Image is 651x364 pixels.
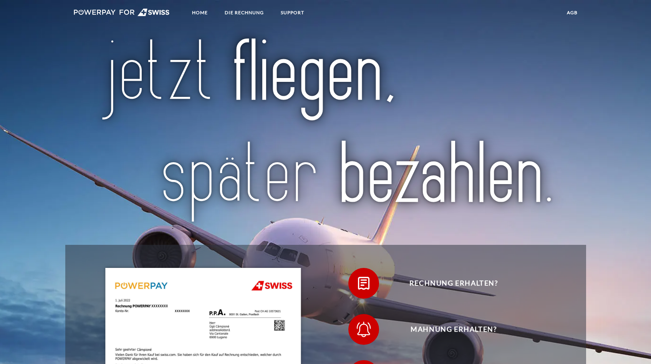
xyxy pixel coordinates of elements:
[348,268,548,299] button: Rechnung erhalten?
[274,6,311,20] a: SUPPORT
[359,314,548,345] span: Mahnung erhalten?
[186,6,214,20] a: Home
[359,268,548,299] span: Rechnung erhalten?
[348,314,548,345] button: Mahnung erhalten?
[560,6,584,20] a: agb
[74,8,170,16] img: logo-swiss-white.svg
[218,6,270,20] a: DIE RECHNUNG
[97,37,555,226] img: title-swiss_de.svg
[354,274,373,293] img: qb_bill.svg
[354,320,373,339] img: qb_bell.svg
